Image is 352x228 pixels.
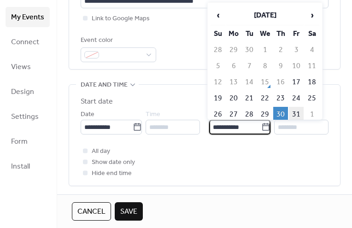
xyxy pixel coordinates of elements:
span: Time [146,109,160,120]
td: 29 [258,107,272,122]
td: 6 [226,58,241,74]
td: 1 [258,42,272,58]
a: Design [6,82,50,102]
td: 18 [305,75,319,90]
th: Th [273,26,288,41]
div: Event color [81,35,154,46]
span: Connect [11,35,39,50]
td: 14 [242,75,257,90]
td: 24 [289,91,304,106]
td: 12 [211,75,225,90]
span: Settings [11,110,39,124]
span: Cancel [77,206,106,217]
td: 29 [226,42,241,58]
td: 13 [226,75,241,90]
span: Link to Google Maps [92,13,150,24]
td: 3 [289,42,304,58]
th: We [258,26,272,41]
td: 22 [258,91,272,106]
a: Settings [6,106,50,127]
td: 28 [211,42,225,58]
td: 31 [289,107,304,122]
th: [DATE] [226,6,304,25]
span: Time [274,109,289,120]
td: 7 [242,58,257,74]
a: Install [6,156,50,176]
span: Views [11,60,31,75]
span: Date and time [81,80,128,91]
button: Cancel [72,202,111,221]
td: 10 [289,58,304,74]
td: 15 [258,75,272,90]
td: 16 [273,75,288,90]
td: 27 [226,107,241,122]
td: 26 [211,107,225,122]
td: 19 [211,91,225,106]
td: 1 [305,107,319,122]
a: Connect [6,32,50,52]
span: Save [120,206,137,217]
td: 23 [273,91,288,106]
td: 17 [289,75,304,90]
th: Su [211,26,225,41]
a: My Events [6,7,50,27]
span: Show date only [92,157,135,168]
span: Form [11,134,28,149]
td: 4 [305,42,319,58]
span: Design [11,85,34,99]
td: 30 [273,107,288,122]
td: 8 [258,58,272,74]
th: Mo [226,26,241,41]
th: Tu [242,26,257,41]
a: Views [6,57,50,77]
td: 2 [273,42,288,58]
td: 5 [211,58,225,74]
span: ‹ [211,6,225,24]
th: Sa [305,26,319,41]
a: Form [6,131,50,152]
td: 30 [242,42,257,58]
td: 28 [242,107,257,122]
th: Fr [289,26,304,41]
span: My Events [11,10,44,25]
span: Hide end time [92,168,132,179]
span: Date [81,109,94,120]
td: 25 [305,91,319,106]
span: › [305,6,319,24]
td: 11 [305,58,319,74]
span: All day [92,146,110,157]
span: Install [11,159,30,174]
td: 20 [226,91,241,106]
div: Start date [81,96,113,107]
td: 9 [273,58,288,74]
td: 21 [242,91,257,106]
button: Save [115,202,143,221]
